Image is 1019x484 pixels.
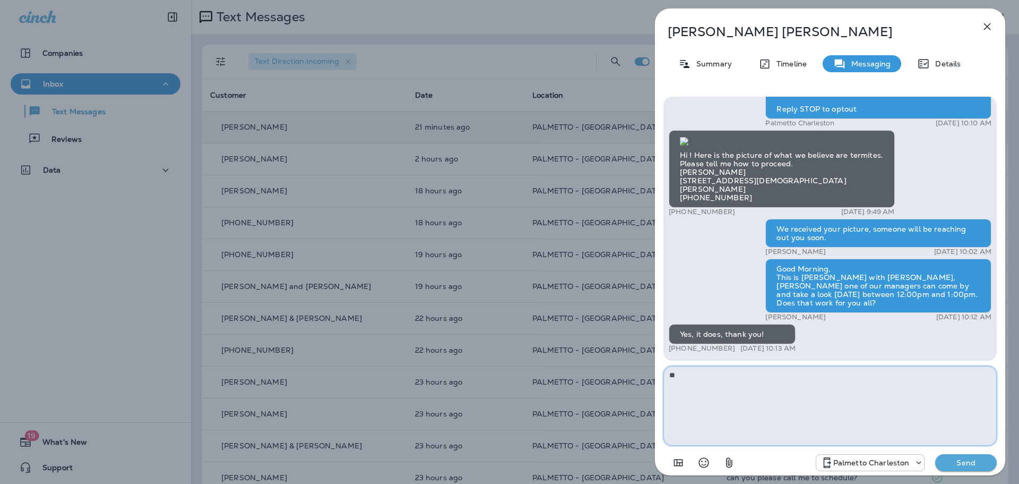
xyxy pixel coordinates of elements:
p: Summary [691,60,732,68]
p: [DATE] 10:12 AM [936,313,991,321]
p: Details [930,60,961,68]
div: +1 (843) 277-8322 [816,456,925,469]
p: [DATE] 10:13 AM [740,344,796,353]
p: Timeline [771,60,807,68]
p: [DATE] 10:02 AM [934,248,991,256]
p: [PERSON_NAME] [PERSON_NAME] [668,24,957,39]
p: [PERSON_NAME] [765,313,826,321]
button: Send [935,454,997,471]
div: We received your picture, someone will be reaching out you soon. [765,219,991,248]
p: [PHONE_NUMBER] [669,344,735,353]
div: Good Morning, This is [PERSON_NAME] with [PERSON_NAME], [PERSON_NAME] one of our managers can com... [765,259,991,313]
p: [PERSON_NAME] [765,248,826,256]
p: [DATE] 9:49 AM [841,208,895,216]
p: Send [944,458,988,468]
img: twilio-download [680,137,688,146]
p: [DATE] 10:10 AM [936,119,991,128]
p: Palmetto Charleston [765,119,834,128]
div: Yes, it does, thank you! [669,324,796,344]
p: [PHONE_NUMBER] [669,208,735,216]
p: Messaging [846,60,891,68]
button: Select an emoji [693,452,714,473]
div: Hi ! Here is the picture of what we believe are termites. Please tell me how to proceed. [PERSON_... [669,130,895,208]
p: Palmetto Charleston [833,458,910,467]
button: Add in a premade template [668,452,689,473]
